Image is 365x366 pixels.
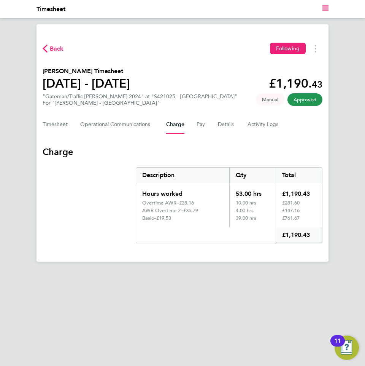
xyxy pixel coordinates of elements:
[43,44,64,53] button: Back
[142,215,156,221] div: Basic
[218,115,235,134] button: Details
[229,215,276,227] div: 39.00 hrs
[166,115,184,134] button: Charge
[229,208,276,215] div: 4.00 hrs
[276,208,322,215] div: £147.16
[136,183,229,200] div: Hours worked
[43,146,322,158] h3: Charge
[312,79,322,90] span: 43
[309,43,322,54] button: Timesheets Menu
[276,168,322,183] div: Total
[276,45,300,52] span: Following
[276,227,322,243] div: £1,190.43
[136,167,322,243] div: Charge
[80,115,154,134] button: Operational Communications
[43,67,130,76] h2: [PERSON_NAME] Timesheet
[142,208,183,214] div: AWR Overtime 2
[43,100,237,106] div: For "[PERSON_NAME] - [GEOGRAPHIC_DATA]"
[229,168,276,183] div: Qty
[43,115,68,134] button: Timesheet
[142,200,179,206] div: Overtime AWR
[229,200,276,208] div: 10.00 hrs
[176,200,179,206] span: –
[136,168,229,183] div: Description
[156,215,223,221] div: £19.53
[270,43,306,54] button: Following
[248,115,279,134] button: Activity Logs
[276,183,322,200] div: £1,190.43
[43,146,322,243] section: Charge
[276,200,322,208] div: £281.60
[276,215,322,227] div: £761.67
[36,5,65,14] li: Timesheet
[183,208,223,214] div: £36.79
[154,215,156,221] span: –
[181,207,183,214] span: –
[50,44,64,53] span: Back
[335,336,359,360] button: Open Resource Center, 11 new notifications
[179,200,223,206] div: £28.16
[197,115,206,134] button: Pay
[229,183,276,200] div: 53.00 hrs
[43,76,130,91] h1: [DATE] - [DATE]
[43,93,237,106] div: "Gateman/Traffic [PERSON_NAME] 2024" at "S421025 - [GEOGRAPHIC_DATA]"
[287,93,322,106] span: This timesheet has been approved.
[334,341,341,351] div: 11
[256,93,284,106] span: This timesheet was manually created.
[269,76,322,91] app-decimal: £1,190.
